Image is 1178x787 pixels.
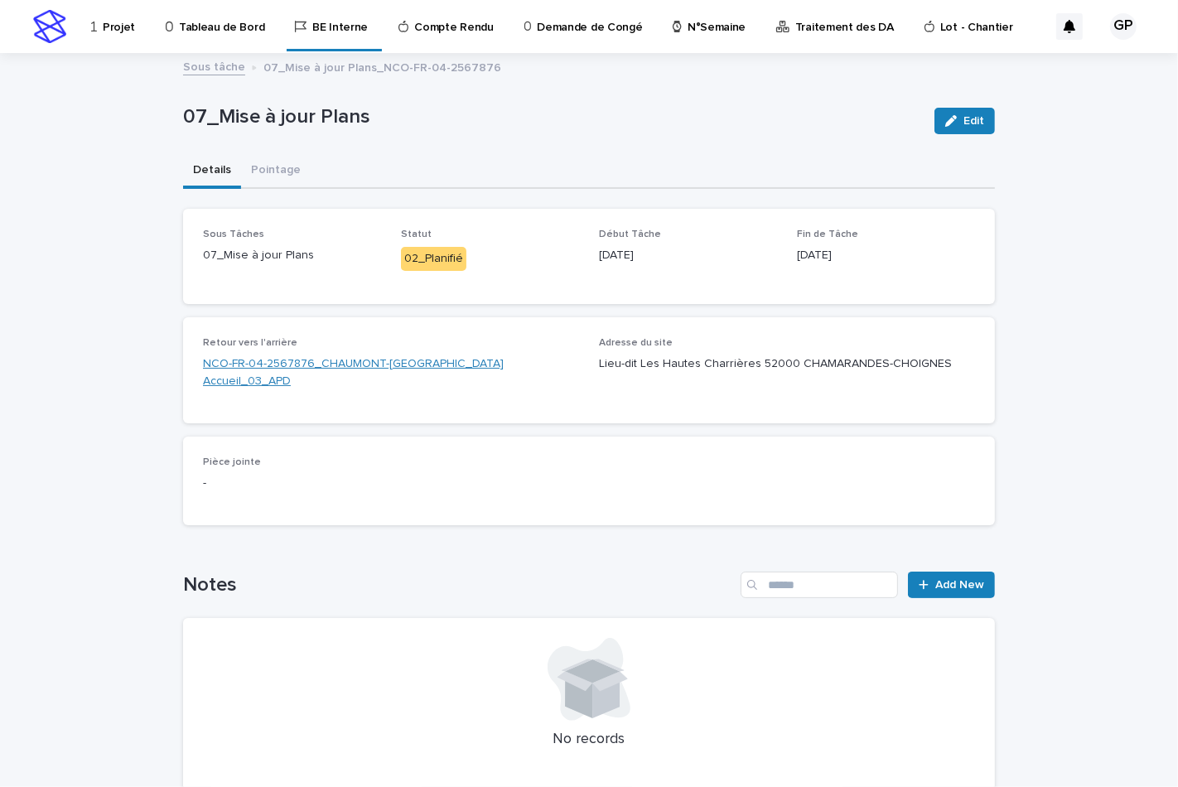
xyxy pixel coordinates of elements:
[241,154,311,189] button: Pointage
[401,229,432,239] span: Statut
[599,229,661,239] span: Début Tâche
[203,457,261,467] span: Pièce jointe
[203,475,975,492] p: -
[797,247,975,264] p: [DATE]
[203,355,579,390] a: NCO-FR-04-2567876_CHAUMONT-[GEOGRAPHIC_DATA] Accueil_03_APD
[797,229,858,239] span: Fin de Tâche
[263,57,501,75] p: 07_Mise à jour Plans_NCO-FR-04-2567876
[203,247,381,264] p: 07_Mise à jour Plans
[908,572,995,598] a: Add New
[401,247,466,271] div: 02_Planifié
[935,579,984,591] span: Add New
[1110,13,1137,40] div: GP
[203,338,297,348] span: Retour vers l'arrière
[203,731,975,749] p: No records
[741,572,898,598] input: Search
[183,56,245,75] a: Sous tâche
[183,573,734,597] h1: Notes
[599,355,975,373] p: Lieu-dit Les Hautes Charrières 52000 CHAMARANDES-CHOIGNES
[33,10,66,43] img: stacker-logo-s-only.png
[599,247,777,264] p: [DATE]
[183,105,921,129] p: 07_Mise à jour Plans
[934,108,995,134] button: Edit
[203,229,264,239] span: Sous Tâches
[599,338,673,348] span: Adresse du site
[183,154,241,189] button: Details
[963,115,984,127] span: Edit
